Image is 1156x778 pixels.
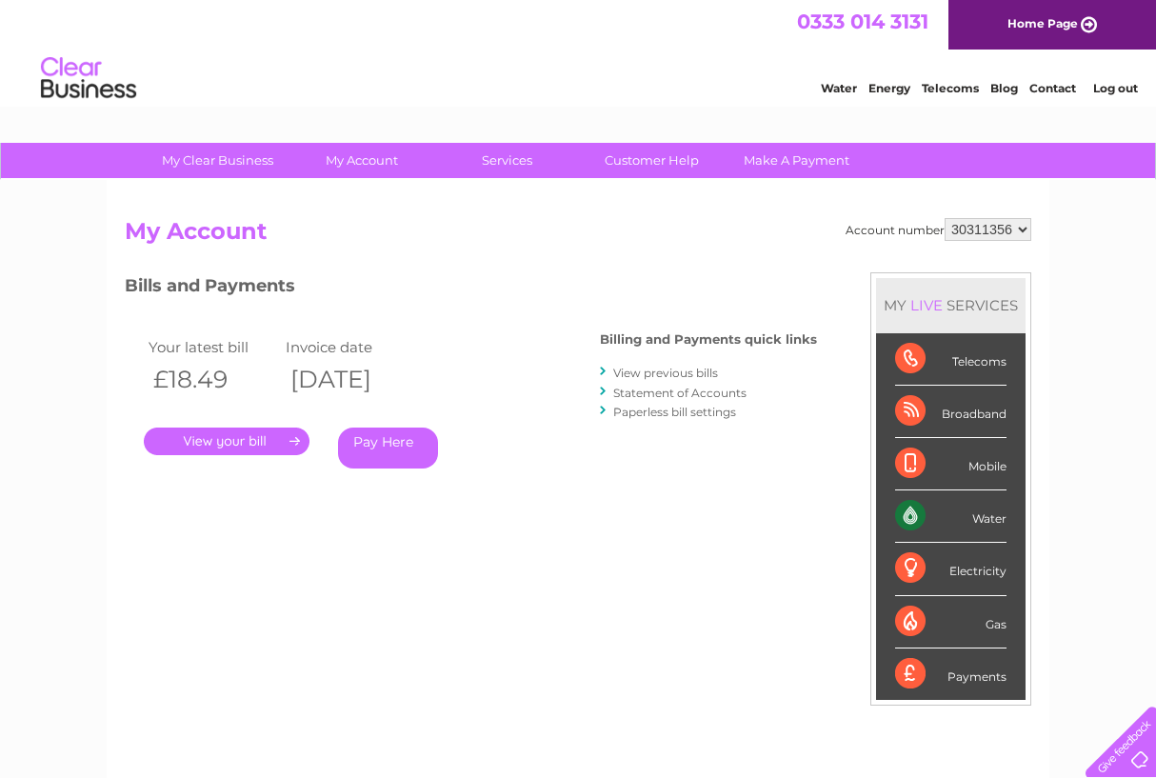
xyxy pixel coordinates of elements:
a: Contact [1029,81,1076,95]
a: My Clear Business [139,143,296,178]
a: Services [429,143,586,178]
a: Log out [1093,81,1138,95]
th: [DATE] [281,360,418,399]
a: Paperless bill settings [613,405,736,419]
div: Water [895,490,1007,543]
div: Telecoms [895,333,1007,386]
a: My Account [284,143,441,178]
div: MY SERVICES [876,278,1026,332]
a: Blog [990,81,1018,95]
a: View previous bills [613,366,718,380]
div: Electricity [895,543,1007,595]
a: . [144,428,309,455]
h4: Billing and Payments quick links [600,332,817,347]
td: Invoice date [281,334,418,360]
div: Payments [895,648,1007,700]
a: Statement of Accounts [613,386,747,400]
img: logo.png [40,50,137,108]
a: Energy [868,81,910,95]
h2: My Account [125,218,1031,254]
a: Customer Help [573,143,730,178]
div: Clear Business is a trading name of Verastar Limited (registered in [GEOGRAPHIC_DATA] No. 3667643... [130,10,1029,92]
a: Water [821,81,857,95]
a: 0333 014 3131 [797,10,928,33]
td: Your latest bill [144,334,281,360]
a: Pay Here [338,428,438,469]
div: Gas [895,596,1007,648]
div: Account number [846,218,1031,241]
th: £18.49 [144,360,281,399]
div: Broadband [895,386,1007,438]
a: Make A Payment [718,143,875,178]
h3: Bills and Payments [125,272,817,306]
div: LIVE [907,296,947,314]
a: Telecoms [922,81,979,95]
div: Mobile [895,438,1007,490]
